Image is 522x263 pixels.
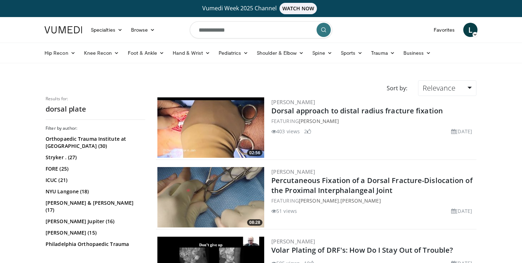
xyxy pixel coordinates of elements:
[418,80,476,96] a: Relevance
[45,26,82,33] img: VuMedi Logo
[429,23,459,37] a: Favorites
[80,46,124,60] a: Knee Recon
[40,46,80,60] a: Hip Recon
[247,150,262,156] span: 02:56
[247,219,262,226] span: 08:28
[157,97,264,158] a: 02:56
[190,21,332,38] input: Search topics, interventions
[271,245,453,255] a: Volar Plating of DRF's: How Do I Stay Out of Trouble?
[340,197,381,204] a: [PERSON_NAME]
[271,98,315,106] a: [PERSON_NAME]
[46,165,143,172] a: FORE (25)
[46,188,143,195] a: NYU Langone (18)
[46,3,476,14] a: Vumedi Week 2025 ChannelWATCH NOW
[46,154,143,161] a: Stryker . (27)
[252,46,308,60] a: Shoulder & Elbow
[299,197,339,204] a: [PERSON_NAME]
[46,96,145,102] p: Results for:
[451,207,472,215] li: [DATE]
[46,177,143,184] a: ICUC (21)
[381,80,413,96] div: Sort by:
[367,46,399,60] a: Trauma
[336,46,367,60] a: Sports
[299,118,339,124] a: [PERSON_NAME]
[271,117,475,125] div: FEATURING
[271,168,315,175] a: [PERSON_NAME]
[46,104,145,114] h2: dorsal plate
[280,3,317,14] span: WATCH NOW
[271,207,297,215] li: 51 views
[451,128,472,135] li: [DATE]
[127,23,160,37] a: Browse
[423,83,455,93] span: Relevance
[463,23,477,37] a: L
[214,46,252,60] a: Pediatrics
[157,167,264,227] img: 0db5d139-5883-4fc9-8395-9594607a112a.300x170_q85_crop-smart_upscale.jpg
[46,241,143,255] a: Philadelphia Orthopaedic Trauma Symposium (14)
[271,176,473,195] a: Percutaneous Fixation of a Dorsal Fracture-Dislocation of the Proximal Interphalangeal Joint
[46,218,143,225] a: [PERSON_NAME] Jupiter (16)
[271,128,300,135] li: 403 views
[157,97,264,158] img: 44ea742f-4847-4f07-853f-8a642545db05.300x170_q85_crop-smart_upscale.jpg
[308,46,336,60] a: Spine
[271,238,315,245] a: [PERSON_NAME]
[271,106,443,116] a: Dorsal approach to distal radius fracture fixation
[157,167,264,227] a: 08:28
[46,135,143,150] a: Orthopaedic Trauma Institute at [GEOGRAPHIC_DATA] (30)
[46,125,145,131] h3: Filter by author:
[304,128,311,135] li: 2
[124,46,169,60] a: Foot & Ankle
[87,23,127,37] a: Specialties
[46,199,143,214] a: [PERSON_NAME] & [PERSON_NAME] (17)
[168,46,214,60] a: Hand & Wrist
[46,229,143,236] a: [PERSON_NAME] (15)
[399,46,435,60] a: Business
[271,197,475,204] div: FEATURING ,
